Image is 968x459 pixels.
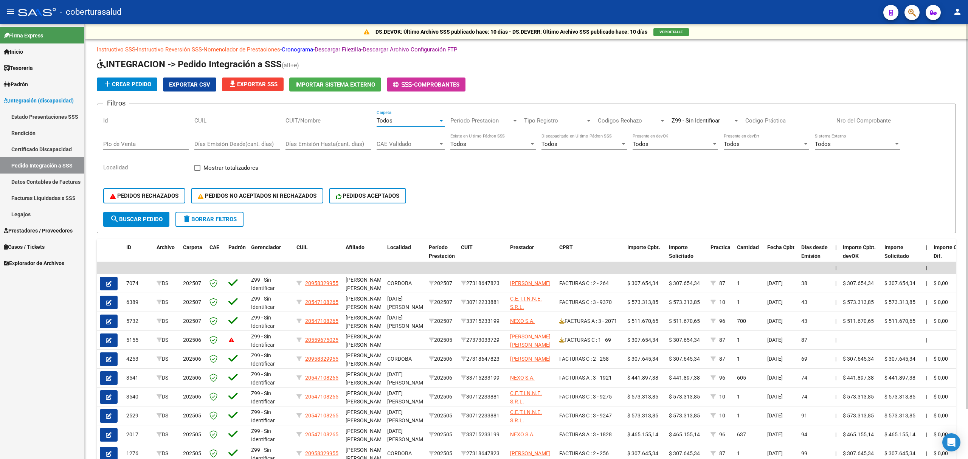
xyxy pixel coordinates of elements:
span: 96 [719,431,725,437]
span: 20958329955 [305,356,338,362]
span: 20547108265 [305,318,338,324]
span: $ 511.670,65 [884,318,915,324]
span: | [926,280,927,286]
span: CUIL [296,244,308,250]
span: $ 573.313,85 [884,394,915,400]
span: (alt+e) [282,62,299,69]
span: | [835,299,836,305]
div: 7074 [126,279,150,288]
div: 4253 [126,355,150,363]
span: 202506 [183,394,201,400]
span: 43 [801,318,807,324]
span: $ 307.645,34 [843,356,874,362]
span: Cantidad [737,244,759,250]
div: DS [157,279,177,288]
span: Afiliado [346,244,365,250]
span: [DATE][PERSON_NAME] DE T [387,409,428,433]
span: Gerenciador [251,244,281,250]
a: Instructivo Reversión SSS [137,46,202,53]
span: CUIT [461,244,473,250]
datatable-header-cell: CUIL [293,239,343,273]
div: 202507 [429,279,455,288]
span: 605 [737,375,746,381]
span: $ 573.313,85 [669,412,700,419]
span: 87 [719,356,725,362]
span: 202507 [183,318,201,324]
span: Importe Cpbt. Dif. [934,244,966,259]
span: Padrón [228,244,246,250]
div: 27373033729 [461,336,504,344]
span: Todos [724,141,740,147]
span: PEDIDOS ACEPTADOS [336,192,400,199]
span: C.E.T.I.N.N.E. S.R.L. [510,409,542,424]
span: [PERSON_NAME] [510,356,551,362]
span: [DATE][PERSON_NAME] DE T [387,371,428,395]
span: 1 [737,299,740,305]
span: Periodo Prestacion [450,117,512,124]
mat-icon: add [103,79,112,88]
span: [DATE] [767,394,783,400]
span: 202505 [183,431,201,437]
button: Exportar CSV [163,78,216,91]
span: | [835,244,837,250]
span: Exportar CSV [169,81,210,88]
datatable-header-cell: Localidad [384,239,426,273]
span: | [926,394,927,400]
datatable-header-cell: Importe Solicitado [666,239,707,273]
span: $ 307.645,34 [669,356,700,362]
span: $ 307.645,34 [884,356,915,362]
span: 20547108265 [305,299,338,305]
span: [PERSON_NAME] [PERSON_NAME] [346,333,386,348]
span: 20547108265 [305,412,338,419]
span: Z99 - Sin Identificar [251,390,275,405]
div: DS [157,374,177,382]
datatable-header-cell: Fecha Cpbt [764,239,798,273]
span: $ 307.654,34 [627,280,658,286]
span: $ 307.654,34 [843,280,874,286]
span: CORDOBA [387,356,412,362]
span: $ 573.313,85 [843,394,874,400]
span: [PERSON_NAME] [PERSON_NAME] [346,371,386,386]
a: Descargar Filezilla [315,46,361,53]
span: $ 573.313,85 [627,394,658,400]
datatable-header-cell: CAE [206,239,225,273]
div: 2017 [126,430,150,439]
span: 96 [719,375,725,381]
a: Descargar Archivo Configuración FTP [363,46,457,53]
span: $ 573.313,85 [669,394,700,400]
div: DS [157,411,177,420]
span: | [926,337,927,343]
span: 1 [737,356,740,362]
span: [DATE] [767,337,783,343]
span: Z99 - Sin Identificar [251,296,275,310]
span: | [835,356,836,362]
span: Z99 - Sin Identificar [251,333,275,348]
div: 202506 [429,355,455,363]
h3: Filtros [103,98,129,109]
span: Borrar Filtros [182,216,237,223]
datatable-header-cell: Importe Cpbt. [624,239,666,273]
span: 87 [719,337,725,343]
span: [DATE] [767,299,783,305]
span: $ 307.654,34 [669,337,700,343]
span: Tesorería [4,64,33,72]
span: $ 573.313,85 [669,299,700,305]
datatable-header-cell: Practica [707,239,734,273]
span: 10 [719,394,725,400]
span: $ 307.654,34 [669,280,700,286]
span: [DATE] [767,356,783,362]
span: 10 [719,299,725,305]
datatable-header-cell: Período Prestación [426,239,458,273]
span: Importe Solicitado devOK [884,244,909,268]
datatable-header-cell: | [832,239,840,273]
div: 202506 [429,374,455,382]
span: 20547108265 [305,375,338,381]
span: 74 [801,375,807,381]
span: [DATE][PERSON_NAME] DE T [387,428,428,451]
span: Carpeta [183,244,202,250]
a: Cronograma [282,46,313,53]
div: 5155 [126,336,150,344]
span: | [926,265,928,271]
span: [DATE][PERSON_NAME] DE T [387,315,428,338]
span: ID [126,244,131,250]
